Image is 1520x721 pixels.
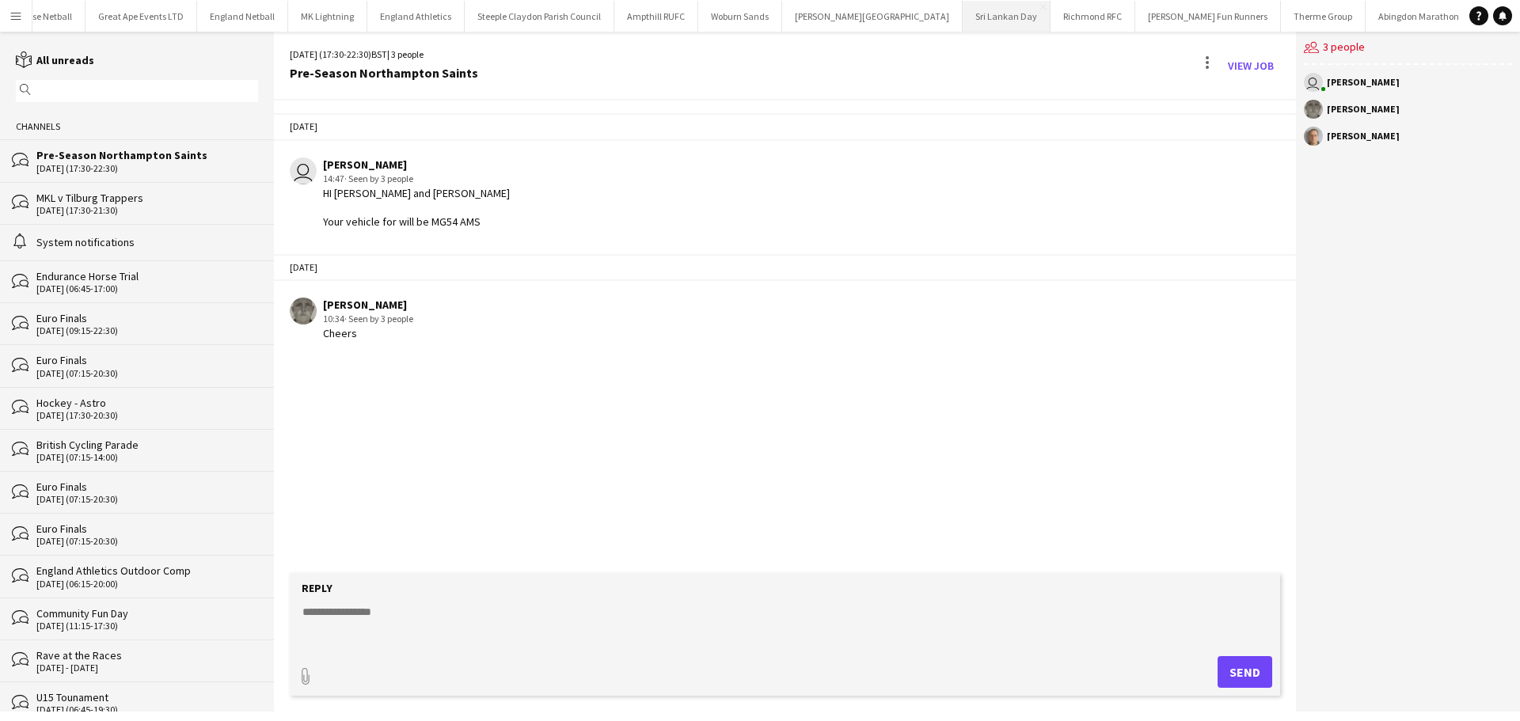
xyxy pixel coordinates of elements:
[371,48,387,60] span: BST
[290,66,478,80] div: Pre-Season Northampton Saints
[36,536,258,547] div: [DATE] (07:15-20:30)
[1327,131,1400,141] div: [PERSON_NAME]
[36,480,258,494] div: Euro Finals
[36,283,258,294] div: [DATE] (06:45-17:00)
[367,1,465,32] button: England Athletics
[323,186,510,230] div: HI [PERSON_NAME] and [PERSON_NAME] Your vehicle for will be MG54 AMS
[36,704,258,715] div: [DATE] (06:45-19:30)
[36,662,258,674] div: [DATE] - [DATE]
[36,353,258,367] div: Euro Finals
[36,494,258,505] div: [DATE] (07:15-20:30)
[36,269,258,283] div: Endurance Horse Trial
[1327,78,1400,87] div: [PERSON_NAME]
[274,113,1296,140] div: [DATE]
[465,1,614,32] button: Steeple Claydon Parish Council
[36,235,258,249] div: System notifications
[1051,1,1135,32] button: Richmond RFC
[344,173,413,184] span: · Seen by 3 people
[36,410,258,421] div: [DATE] (17:30-20:30)
[1222,53,1280,78] a: View Job
[36,620,258,632] div: [DATE] (11:15-17:30)
[36,396,258,410] div: Hockey - Astro
[1327,104,1400,114] div: [PERSON_NAME]
[782,1,963,32] button: [PERSON_NAME][GEOGRAPHIC_DATA]
[36,606,258,620] div: Community Fun Day
[344,313,413,324] span: · Seen by 3 people
[290,47,478,62] div: [DATE] (17:30-22:30) | 3 people
[36,648,258,662] div: Rave at the Races
[963,1,1051,32] button: Sri Lankan Day
[323,157,510,172] div: [PERSON_NAME]
[36,579,258,590] div: [DATE] (06:15-20:00)
[36,163,258,174] div: [DATE] (17:30-22:30)
[36,368,258,379] div: [DATE] (07:15-20:30)
[1218,656,1272,688] button: Send
[85,1,197,32] button: Great Ape Events LTD
[1135,1,1281,32] button: [PERSON_NAME] Fun Runners
[36,564,258,578] div: England Athletics Outdoor Comp
[36,452,258,463] div: [DATE] (07:15-14:00)
[302,581,332,595] label: Reply
[16,53,94,67] a: All unreads
[698,1,782,32] button: Woburn Sands
[323,312,413,326] div: 10:34
[36,205,258,216] div: [DATE] (17:30-21:30)
[36,325,258,336] div: [DATE] (09:15-22:30)
[1304,32,1512,65] div: 3 people
[323,298,413,312] div: [PERSON_NAME]
[36,311,258,325] div: Euro Finals
[36,438,258,452] div: British Cycling Parade
[1366,1,1472,32] button: Abingdon Marathon
[1281,1,1366,32] button: Therme Group
[36,522,258,536] div: Euro Finals
[36,191,258,205] div: MKL v Tilburg Trappers
[36,148,258,162] div: Pre-Season Northampton Saints
[197,1,288,32] button: England Netball
[36,690,258,704] div: U15 Tounament
[323,172,510,186] div: 14:47
[614,1,698,32] button: Ampthill RUFC
[274,254,1296,281] div: [DATE]
[323,326,413,340] div: Cheers
[288,1,367,32] button: MK Lightning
